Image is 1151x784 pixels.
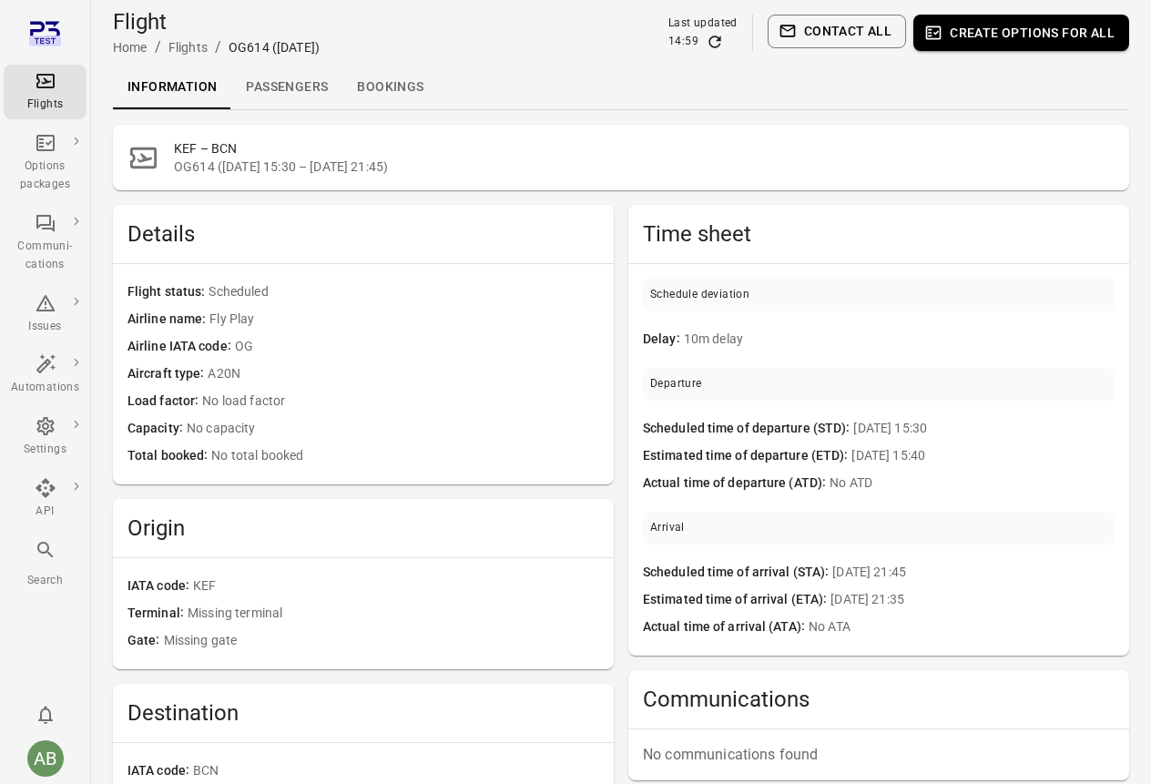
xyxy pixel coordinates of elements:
[229,38,320,56] div: OG614 ([DATE])
[209,310,599,330] span: Fly Play
[4,287,87,341] a: Issues
[4,65,87,119] a: Flights
[643,330,684,350] span: Delay
[832,563,1115,583] span: [DATE] 21:45
[809,617,1115,637] span: No ATA
[231,66,342,109] a: Passengers
[11,503,79,521] div: API
[127,631,164,651] span: Gate
[4,472,87,526] a: API
[4,534,87,595] button: Search
[193,761,599,781] span: BCN
[4,348,87,402] a: Automations
[4,127,87,199] a: Options packages
[168,40,208,55] a: Flights
[174,158,1115,176] span: OG614 ([DATE] 15:30 – [DATE] 21:45)
[127,392,202,412] span: Load factor
[188,604,599,624] span: Missing terminal
[127,446,211,466] span: Total booked
[113,66,1129,109] div: Local navigation
[851,446,1115,466] span: [DATE] 15:40
[127,364,208,384] span: Aircraft type
[643,590,830,610] span: Estimated time of arrival (ETA)
[11,238,79,274] div: Communi-cations
[127,310,209,330] span: Airline name
[4,410,87,464] a: Settings
[208,364,599,384] span: A20N
[127,576,193,596] span: IATA code
[643,563,832,583] span: Scheduled time of arrival (STA)
[643,617,809,637] span: Actual time of arrival (ATA)
[187,419,599,439] span: No capacity
[830,473,1115,494] span: No ATD
[706,33,724,51] button: Refresh data
[11,318,79,336] div: Issues
[643,473,830,494] span: Actual time of departure (ATD)
[643,419,853,439] span: Scheduled time of departure (STD)
[4,207,87,280] a: Communi-cations
[235,337,599,357] span: OG
[650,519,685,537] div: Arrival
[643,219,1115,249] h2: Time sheet
[27,697,64,733] button: Notifications
[113,7,320,36] h1: Flight
[127,761,193,781] span: IATA code
[164,631,599,651] span: Missing gate
[127,219,599,249] h2: Details
[155,36,161,58] li: /
[127,604,188,624] span: Terminal
[27,740,64,777] div: AB
[113,40,148,55] a: Home
[193,576,599,596] span: KEF
[127,514,599,543] h2: Origin
[650,286,749,304] div: Schedule deviation
[11,158,79,194] div: Options packages
[643,744,1115,766] p: No communications found
[215,36,221,58] li: /
[113,36,320,58] nav: Breadcrumbs
[913,15,1129,51] button: Create options for all
[643,685,1115,714] h2: Communications
[127,337,235,357] span: Airline IATA code
[209,282,599,302] span: Scheduled
[342,66,438,109] a: Bookings
[20,733,71,784] button: Aslaug Bjarnadottir
[202,392,599,412] span: No load factor
[211,446,599,466] span: No total booked
[113,66,231,109] a: Information
[11,96,79,114] div: Flights
[11,572,79,590] div: Search
[11,379,79,397] div: Automations
[684,330,1115,350] span: 10m delay
[643,446,851,466] span: Estimated time of departure (ETD)
[127,282,209,302] span: Flight status
[174,139,1115,158] h2: KEF – BCN
[127,419,187,439] span: Capacity
[127,698,599,728] h2: Destination
[668,15,738,33] div: Last updated
[668,33,698,51] div: 14:59
[11,441,79,459] div: Settings
[768,15,906,48] button: Contact all
[650,375,702,393] div: Departure
[853,419,1115,439] span: [DATE] 15:30
[830,590,1115,610] span: [DATE] 21:35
